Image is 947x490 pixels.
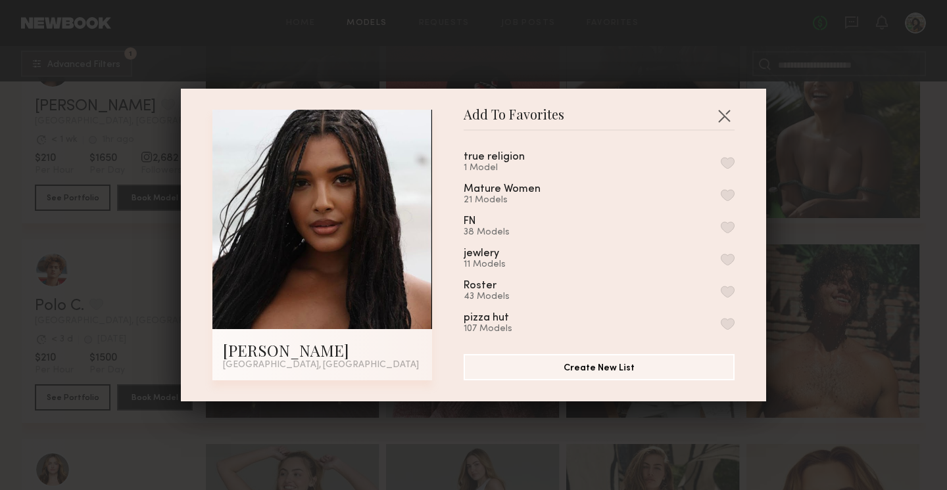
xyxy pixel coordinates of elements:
[714,105,735,126] button: Close
[464,324,541,334] div: 107 Models
[464,195,572,206] div: 21 Models
[464,110,564,129] span: Add To Favorites
[464,354,735,380] button: Create New List
[464,313,509,324] div: pizza hut
[464,216,478,227] div: FN
[223,340,422,361] div: [PERSON_NAME]
[223,361,422,370] div: [GEOGRAPHIC_DATA], [GEOGRAPHIC_DATA]
[464,280,497,292] div: Roster
[464,259,531,270] div: 11 Models
[464,152,525,163] div: true religion
[464,248,499,259] div: jewlery
[464,292,528,302] div: 43 Models
[464,227,510,238] div: 38 Models
[464,163,556,173] div: 1 Model
[464,184,541,195] div: Mature Women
